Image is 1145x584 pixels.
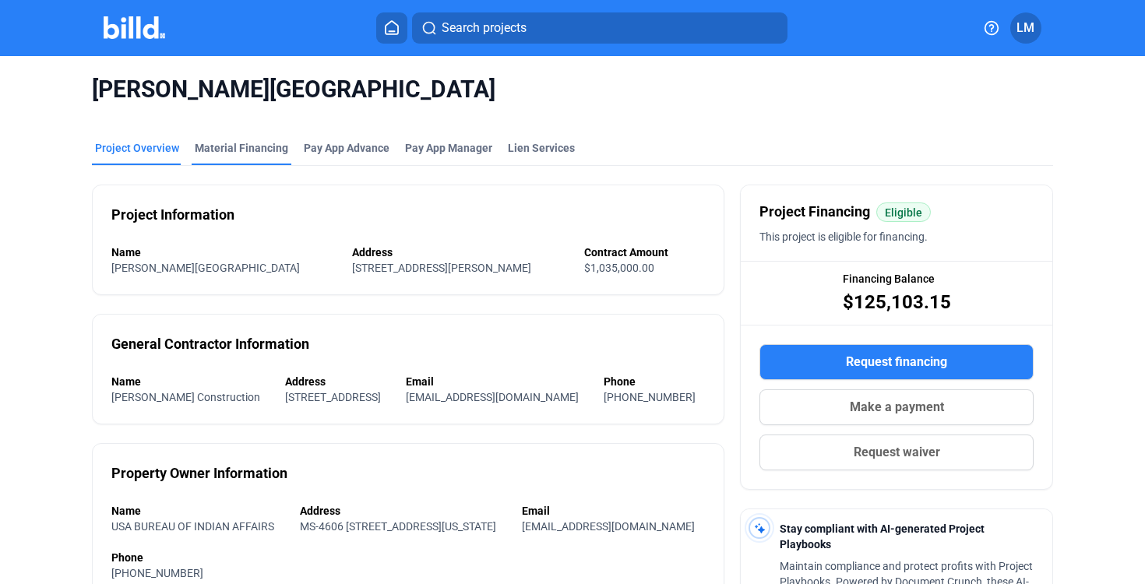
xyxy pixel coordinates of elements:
[95,140,179,156] div: Project Overview
[405,140,492,156] span: Pay App Manager
[111,374,270,389] div: Name
[759,344,1034,380] button: Request financing
[1016,19,1034,37] span: LM
[604,391,696,403] span: [PHONE_NUMBER]
[92,75,1054,104] span: [PERSON_NAME][GEOGRAPHIC_DATA]
[759,201,870,223] span: Project Financing
[285,391,381,403] span: [STREET_ADDRESS]
[604,374,705,389] div: Phone
[300,520,496,533] span: MS-4606 [STREET_ADDRESS][US_STATE]
[104,16,165,39] img: Billd Company Logo
[412,12,787,44] button: Search projects
[850,398,944,417] span: Make a payment
[304,140,389,156] div: Pay App Advance
[843,271,935,287] span: Financing Balance
[406,374,588,389] div: Email
[111,520,274,533] span: USA BUREAU OF INDIAN AFFAIRS
[759,434,1034,470] button: Request waiver
[111,391,260,403] span: [PERSON_NAME] Construction
[508,140,575,156] div: Lien Services
[352,262,531,274] span: [STREET_ADDRESS][PERSON_NAME]
[111,550,706,565] div: Phone
[406,391,579,403] span: [EMAIL_ADDRESS][DOMAIN_NAME]
[1010,12,1041,44] button: LM
[111,463,287,484] div: Property Owner Information
[111,333,309,355] div: General Contractor Information
[759,389,1034,425] button: Make a payment
[522,520,695,533] span: [EMAIL_ADDRESS][DOMAIN_NAME]
[111,245,337,260] div: Name
[111,567,203,579] span: [PHONE_NUMBER]
[854,443,940,462] span: Request waiver
[584,245,706,260] div: Contract Amount
[111,262,300,274] span: [PERSON_NAME][GEOGRAPHIC_DATA]
[195,140,288,156] div: Material Financing
[285,374,390,389] div: Address
[759,230,928,243] span: This project is eligible for financing.
[522,503,705,519] div: Email
[780,522,985,551] span: Stay compliant with AI-generated Project Playbooks
[843,290,951,315] span: $125,103.15
[442,19,527,37] span: Search projects
[111,503,284,519] div: Name
[111,204,234,226] div: Project Information
[876,202,931,222] mat-chip: Eligible
[352,245,569,260] div: Address
[846,353,947,371] span: Request financing
[584,262,654,274] span: $1,035,000.00
[300,503,506,519] div: Address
